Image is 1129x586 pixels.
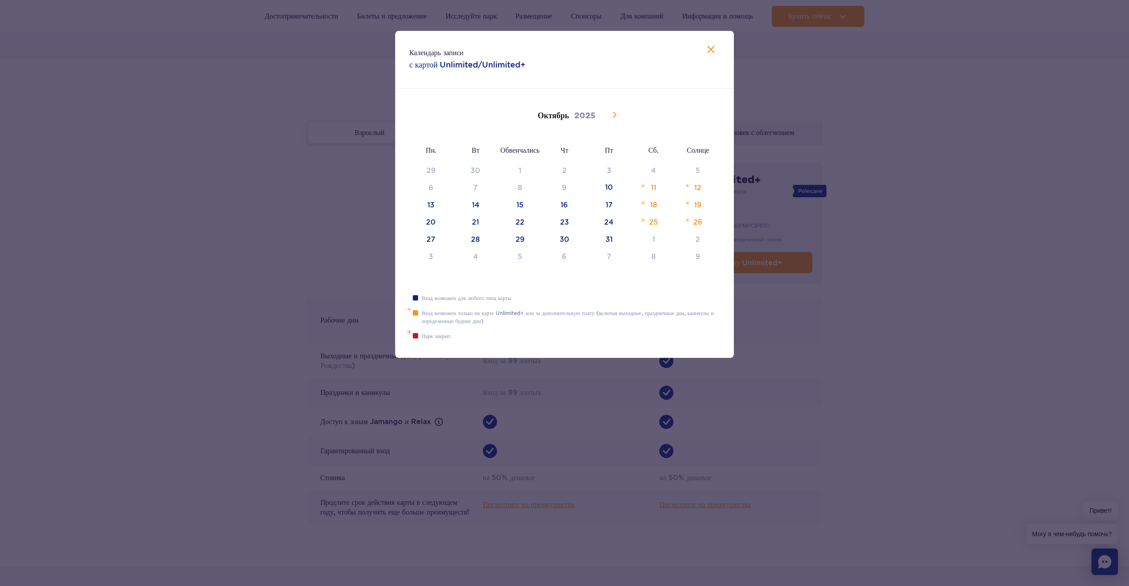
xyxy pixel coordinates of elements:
font: Вход возможен для любого типа карты [422,295,511,301]
font: Октябрь [538,111,569,121]
font: Календарь записи [409,49,464,57]
font: Пт [605,146,613,154]
font: Вход возможен только по карте Unlimited+ или за дополнительную плату (включая выходные, праздничн... [422,310,714,324]
font: с картой Unlimited/Unlimited+ [409,60,525,69]
font: Парк закрыт. [422,333,452,339]
font: Солнце [687,146,709,154]
font: Чт [561,146,568,154]
font: Обвенчались [501,146,540,154]
font: Вт [471,146,479,154]
font: Пн. [426,146,436,154]
font: Сб. [648,146,658,154]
